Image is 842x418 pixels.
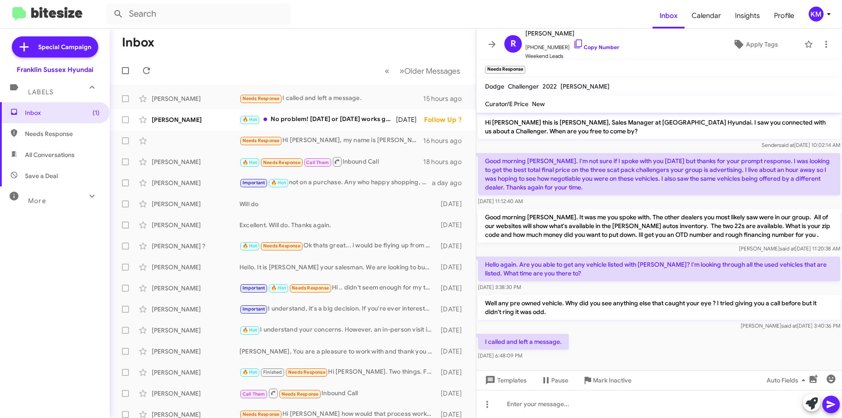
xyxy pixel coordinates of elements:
span: Inbox [25,108,100,117]
div: Hi [PERSON_NAME]. Two things. First, I'd like to put down the hold deposit on the Ioniq 6., but I... [239,367,436,377]
div: [DATE] [436,368,469,377]
div: [DATE] [436,263,469,272]
div: [PERSON_NAME] [152,389,239,398]
span: R [510,37,516,51]
div: [PERSON_NAME] [152,368,239,377]
span: Needs Response [243,96,280,101]
small: Needs Response [485,66,525,74]
span: Needs Response [25,129,100,138]
span: Important [243,180,265,186]
nav: Page navigation example [380,62,465,80]
span: [PERSON_NAME] [525,28,619,39]
p: Good morning [PERSON_NAME]. It was me you spoke with. The other dealers you most likely saw were ... [478,209,840,243]
span: Templates [483,372,527,388]
span: Needs Response [263,160,300,165]
div: [PERSON_NAME], You are a pleasure to work with and thank you for the option. Have a great day! [239,347,436,356]
span: 2022 [542,82,557,90]
span: Challenger [508,82,539,90]
a: Inbox [653,3,685,29]
div: [DATE] [436,326,469,335]
span: Finished [263,369,282,375]
span: 🔥 Hot [243,117,257,122]
span: [DATE] 6:48:09 PM [478,352,522,359]
div: 16 hours ago [423,136,469,145]
div: KM [809,7,824,21]
span: 🔥 Hot [271,180,286,186]
a: Calendar [685,3,728,29]
div: [PERSON_NAME] [152,326,239,335]
div: Follow Up ? [424,115,469,124]
a: Special Campaign [12,36,98,57]
span: More [28,197,46,205]
p: Hi [PERSON_NAME] this is [PERSON_NAME], Sales Manager at [GEOGRAPHIC_DATA] Hyundai. I saw you con... [478,114,840,139]
p: Good morning [PERSON_NAME]. I'm not sure if I spoke with you [DATE] but thanks for your prompt re... [478,153,840,195]
div: [DATE] [436,200,469,208]
span: Profile [767,3,801,29]
span: Dodge [485,82,504,90]
span: [PERSON_NAME] [DATE] 11:20:38 AM [739,245,840,252]
div: [PERSON_NAME] [152,305,239,314]
button: Apply Tags [710,36,800,52]
span: Apply Tags [746,36,778,52]
div: I understand, it's a big decision. If you're ever interested in exploring options for your vehicl... [239,304,436,314]
div: [PERSON_NAME] [152,157,239,166]
span: All Conversations [25,150,75,159]
span: Special Campaign [38,43,91,51]
span: 🔥 Hot [271,285,286,291]
div: [PERSON_NAME] [152,200,239,208]
button: Mark Inactive [575,372,639,388]
span: 🔥 Hot [243,160,257,165]
div: 15 hours ago [423,94,469,103]
div: [PERSON_NAME] [152,94,239,103]
span: Important [243,306,265,312]
div: Franklin Sussex Hyundai [17,65,93,74]
div: [PERSON_NAME] [152,347,239,356]
span: Needs Response [288,369,325,375]
span: Needs Response [263,243,300,249]
div: [DATE] [436,305,469,314]
span: Needs Response [243,138,280,143]
span: Pause [551,372,568,388]
div: a day ago [432,179,469,187]
div: not on a purchase. Any who happy shopping, any questions feel free to reach out [239,178,432,188]
div: No problem! [DATE] or [DATE] works great. What time would you prefer? Let me know, and I’ll sched... [239,114,396,125]
div: [DATE] [436,221,469,229]
button: Templates [476,372,534,388]
span: Sender [DATE] 10:02:14 AM [762,142,840,148]
span: Curator/E Price [485,100,528,108]
button: Previous [379,62,395,80]
p: Well any pre owned vehicle. Why did you see anything else that caught your eye ? I tried giving y... [478,295,840,320]
span: [PERSON_NAME] [560,82,610,90]
span: Needs Response [243,411,280,417]
div: I understand your concerns. However, an in-person visit is essential for an accurate offer. We va... [239,325,436,335]
span: [PHONE_NUMBER] [525,39,619,52]
div: I called and left a message. [239,93,423,104]
span: [DATE] 3:38:30 PM [478,284,521,290]
span: « [385,65,389,76]
span: Save a Deal [25,171,58,180]
div: Hello. It is [PERSON_NAME] your salesman. We are looking to buy cars, but obv if you want to try ... [239,263,436,272]
div: [PERSON_NAME] ? [152,242,239,250]
div: 18 hours ago [423,157,469,166]
span: Needs Response [292,285,329,291]
span: (1) [93,108,100,117]
span: Call Them [243,391,265,397]
div: Hi .. didn't seem enough for my trade .. honestly another dealer offered me 48490 right off the b... [239,283,436,293]
a: Insights [728,3,767,29]
span: Call Them [306,160,329,165]
div: [PERSON_NAME] [152,221,239,229]
span: 🔥 Hot [243,243,257,249]
button: Auto Fields [760,372,816,388]
span: Important [243,285,265,291]
div: [PERSON_NAME] [152,263,239,272]
div: Inbound Call [239,156,423,167]
span: [DATE] 11:12:40 AM [478,198,523,204]
p: Hello again. Are you able to get any vehicle listed with [PERSON_NAME]? I'm looking through all t... [478,257,840,281]
span: [PERSON_NAME] [DATE] 3:40:36 PM [741,322,840,329]
button: Pause [534,372,575,388]
div: Excellent. Will do. Thanks again. [239,221,436,229]
div: [PERSON_NAME] [152,284,239,293]
p: I called and left a message. [478,334,569,350]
